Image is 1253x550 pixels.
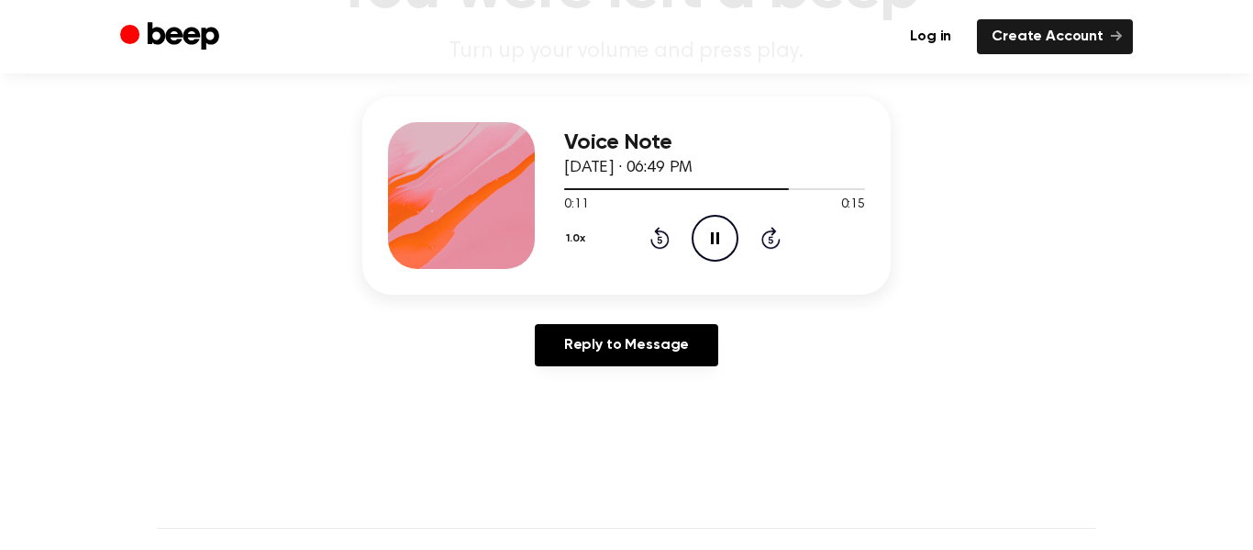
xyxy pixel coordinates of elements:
[977,19,1133,54] a: Create Account
[564,130,865,155] h3: Voice Note
[564,196,588,215] span: 0:11
[120,19,224,55] a: Beep
[841,196,865,215] span: 0:15
[564,160,693,176] span: [DATE] · 06:49 PM
[895,19,966,54] a: Log in
[564,223,593,254] button: 1.0x
[535,324,718,366] a: Reply to Message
